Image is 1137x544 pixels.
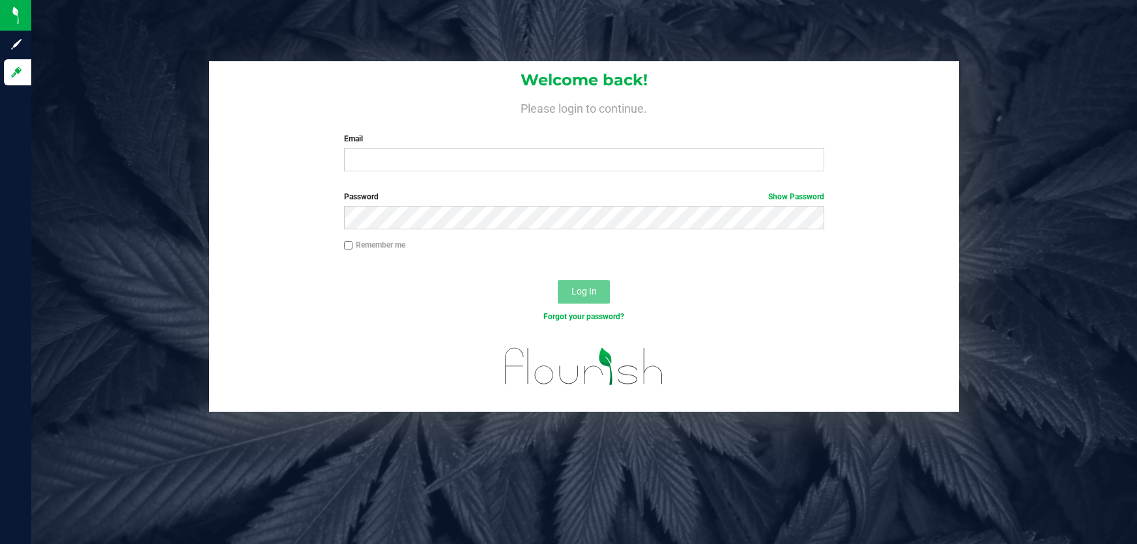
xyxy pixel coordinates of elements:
[543,312,624,321] a: Forgot your password?
[344,192,379,201] span: Password
[10,66,23,79] inline-svg: Log in
[209,99,959,115] h4: Please login to continue.
[491,336,678,397] img: flourish_logo.svg
[10,38,23,51] inline-svg: Sign up
[571,286,597,296] span: Log In
[344,239,405,251] label: Remember me
[768,192,824,201] a: Show Password
[344,133,825,145] label: Email
[558,280,610,304] button: Log In
[344,241,353,250] input: Remember me
[209,72,959,89] h1: Welcome back!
